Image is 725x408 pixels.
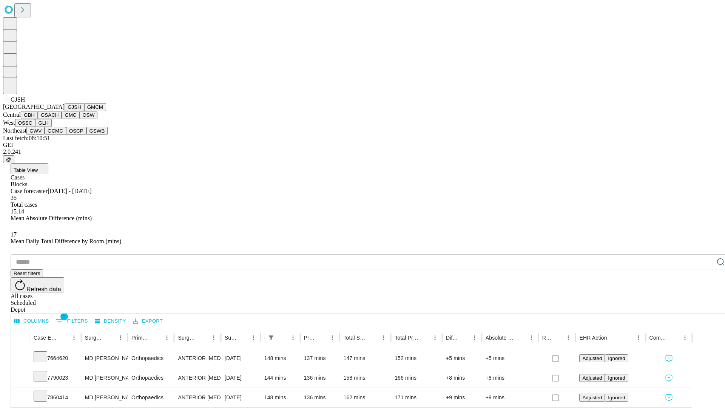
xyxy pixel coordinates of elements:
[446,368,478,388] div: +8 mins
[378,332,389,343] button: Menu
[38,111,62,119] button: GSACH
[34,349,77,368] div: 7664620
[85,388,124,407] div: MD [PERSON_NAME] [PERSON_NAME]
[608,332,619,343] button: Sort
[21,111,38,119] button: GBH
[225,335,237,341] div: Surgery Date
[343,368,387,388] div: 158 mins
[85,335,104,341] div: Surgeon Name
[3,119,15,126] span: West
[131,349,170,368] div: Orthopaedics
[582,395,602,400] span: Adjusted
[515,332,526,343] button: Sort
[14,270,40,276] span: Reset filters
[395,335,418,341] div: Total Predicted Duration
[605,354,628,362] button: Ignored
[11,277,64,292] button: Refresh data
[343,335,367,341] div: Total Scheduled Duration
[11,215,92,221] span: Mean Absolute Difference (mins)
[552,332,563,343] button: Sort
[15,352,26,365] button: Expand
[605,374,628,382] button: Ignored
[131,315,165,327] button: Export
[649,335,668,341] div: Comments
[11,269,43,277] button: Reset filters
[11,238,121,244] span: Mean Daily Total Difference by Room (mins)
[277,332,288,343] button: Sort
[35,119,51,127] button: GLH
[446,349,478,368] div: +5 mins
[582,375,602,381] span: Adjusted
[446,335,458,341] div: Difference
[225,388,257,407] div: [DATE]
[12,315,51,327] button: Select columns
[131,368,170,388] div: Orthopaedics
[304,349,336,368] div: 137 mins
[288,332,298,343] button: Menu
[304,335,316,341] div: Predicted In Room Duration
[131,335,150,341] div: Primary Service
[178,335,197,341] div: Surgery Name
[225,368,257,388] div: [DATE]
[304,368,336,388] div: 136 mins
[266,332,276,343] div: 1 active filter
[198,332,208,343] button: Sort
[419,332,430,343] button: Sort
[14,167,38,173] span: Table View
[178,368,217,388] div: ANTERIOR [MEDICAL_DATA] TOTAL HIP
[26,286,61,292] span: Refresh data
[3,104,65,110] span: [GEOGRAPHIC_DATA]
[486,368,535,388] div: +8 mins
[395,388,438,407] div: 171 mins
[486,388,535,407] div: +9 mins
[304,388,336,407] div: 136 mins
[162,332,172,343] button: Menu
[395,349,438,368] div: 152 mins
[48,188,91,194] span: [DATE] - [DATE]
[582,355,602,361] span: Adjusted
[3,127,26,134] span: Northeast
[178,349,217,368] div: ANTERIOR [MEDICAL_DATA] TOTAL HIP
[3,111,21,118] span: Central
[608,395,625,400] span: Ignored
[486,335,515,341] div: Absolute Difference
[80,111,98,119] button: OSW
[3,155,14,163] button: @
[85,349,124,368] div: MD [PERSON_NAME] [PERSON_NAME]
[151,332,162,343] button: Sort
[11,188,48,194] span: Case forecaster
[11,201,37,208] span: Total cases
[264,388,296,407] div: 148 mins
[84,103,106,111] button: GMCM
[526,332,537,343] button: Menu
[15,391,26,405] button: Expand
[446,388,478,407] div: +9 mins
[115,332,126,343] button: Menu
[343,388,387,407] div: 162 mins
[3,148,722,155] div: 2.0.241
[542,335,552,341] div: Resolved in EHR
[579,335,607,341] div: EHR Action
[579,354,605,362] button: Adjusted
[395,368,438,388] div: 166 mins
[343,349,387,368] div: 147 mins
[11,96,25,103] span: GJSH
[54,315,90,327] button: Show filters
[11,208,24,215] span: 15.14
[86,127,108,135] button: GSWB
[11,231,17,238] span: 17
[608,375,625,381] span: Ignored
[469,332,480,343] button: Menu
[579,374,605,382] button: Adjusted
[608,355,625,361] span: Ignored
[264,335,265,341] div: Scheduled In Room Duration
[238,332,248,343] button: Sort
[486,349,535,368] div: +5 mins
[264,368,296,388] div: 144 mins
[680,332,690,343] button: Menu
[11,163,48,174] button: Table View
[316,332,327,343] button: Sort
[105,332,115,343] button: Sort
[563,332,574,343] button: Menu
[264,349,296,368] div: 148 mins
